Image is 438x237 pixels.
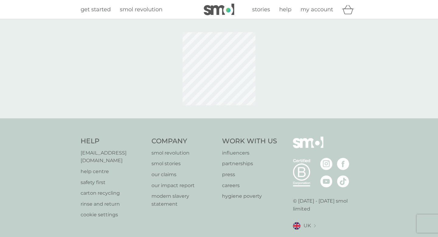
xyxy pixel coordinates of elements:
[81,168,145,176] a: help centre
[252,5,270,14] a: stories
[279,5,291,14] a: help
[81,149,145,165] a: [EMAIL_ADDRESS][DOMAIN_NAME]
[81,137,145,146] h4: Help
[293,137,323,157] img: smol
[81,200,145,208] a: rinse and return
[222,160,277,168] a: partnerships
[151,137,216,146] h4: Company
[81,6,111,13] span: get started
[222,137,277,146] h4: Work With Us
[304,222,311,230] span: UK
[293,197,358,213] p: © [DATE] - [DATE] smol limited
[81,211,145,219] a: cookie settings
[222,149,277,157] a: influencers
[151,160,216,168] a: smol stories
[320,158,332,170] img: visit the smol Instagram page
[151,192,216,208] a: modern slavery statement
[301,5,333,14] a: my account
[151,182,216,190] a: our impact report
[81,5,111,14] a: get started
[120,5,162,14] a: smol revolution
[222,182,277,190] a: careers
[320,175,332,187] img: visit the smol Youtube page
[301,6,333,13] span: my account
[337,175,349,187] img: visit the smol Tiktok page
[81,179,145,186] a: safety first
[81,189,145,197] a: carton recycling
[151,171,216,179] a: our claims
[120,6,162,13] span: smol revolution
[151,149,216,157] a: smol revolution
[222,171,277,179] a: press
[204,4,234,15] img: smol
[342,3,357,16] div: basket
[252,6,270,13] span: stories
[314,224,316,228] img: select a new location
[293,222,301,230] img: UK flag
[279,6,291,13] span: help
[222,192,277,200] a: hygiene poverty
[337,158,349,170] img: visit the smol Facebook page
